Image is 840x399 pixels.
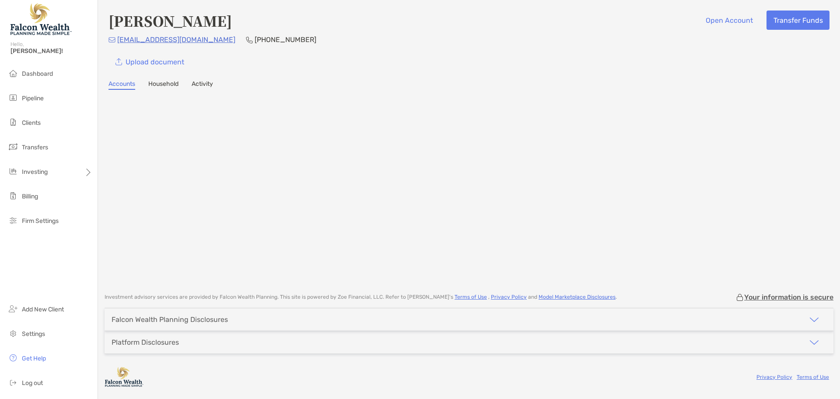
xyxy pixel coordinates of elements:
span: Get Help [22,355,46,362]
img: investing icon [8,166,18,177]
img: icon arrow [809,337,819,348]
img: Email Icon [108,37,115,42]
img: button icon [115,58,122,66]
img: firm-settings icon [8,215,18,226]
span: Dashboard [22,70,53,78]
img: transfers icon [8,141,18,152]
img: pipeline icon [8,92,18,103]
img: clients icon [8,117,18,127]
a: Accounts [108,80,135,90]
p: Investment advisory services are provided by Falcon Wealth Planning . This site is powered by Zoe... [105,294,617,300]
button: Open Account [699,11,759,30]
p: Your information is secure [744,293,833,301]
span: Log out [22,379,43,387]
img: company logo [105,367,144,387]
button: Transfer Funds [766,11,829,30]
a: Household [148,80,178,90]
a: Model Marketplace Disclosures [539,294,616,300]
img: add_new_client icon [8,304,18,314]
span: [PERSON_NAME]! [10,47,92,55]
img: Phone Icon [246,36,253,43]
img: billing icon [8,191,18,201]
a: Privacy Policy [491,294,527,300]
a: Terms of Use [455,294,487,300]
img: logout icon [8,377,18,388]
img: get-help icon [8,353,18,363]
h4: [PERSON_NAME] [108,11,232,31]
p: [EMAIL_ADDRESS][DOMAIN_NAME] [117,34,235,45]
span: Add New Client [22,306,64,313]
a: Privacy Policy [756,374,792,380]
p: [PHONE_NUMBER] [255,34,316,45]
a: Terms of Use [797,374,829,380]
a: Upload document [108,52,191,71]
img: dashboard icon [8,68,18,78]
span: Settings [22,330,45,338]
span: Pipeline [22,95,44,102]
span: Transfers [22,144,48,151]
div: Falcon Wealth Planning Disclosures [112,315,228,324]
div: Platform Disclosures [112,338,179,346]
img: Falcon Wealth Planning Logo [10,4,72,35]
img: icon arrow [809,314,819,325]
a: Activity [192,80,213,90]
span: Firm Settings [22,217,59,225]
span: Billing [22,193,38,200]
img: settings icon [8,328,18,339]
span: Investing [22,168,48,176]
span: Clients [22,119,41,127]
